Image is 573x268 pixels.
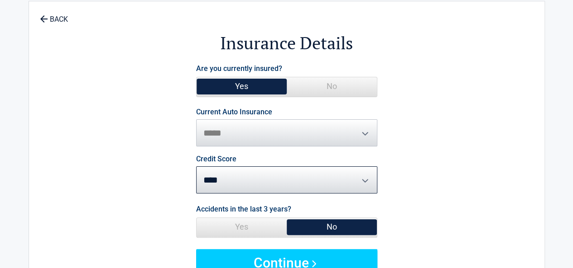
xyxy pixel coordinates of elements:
a: BACK [38,7,70,23]
label: Credit Score [196,155,236,163]
label: Accidents in the last 3 years? [196,203,291,215]
span: No [287,218,377,236]
span: No [287,77,377,95]
span: Yes [197,218,287,236]
span: Yes [197,77,287,95]
h2: Insurance Details [79,32,495,55]
label: Current Auto Insurance [196,108,272,116]
label: Are you currently insured? [196,62,282,75]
